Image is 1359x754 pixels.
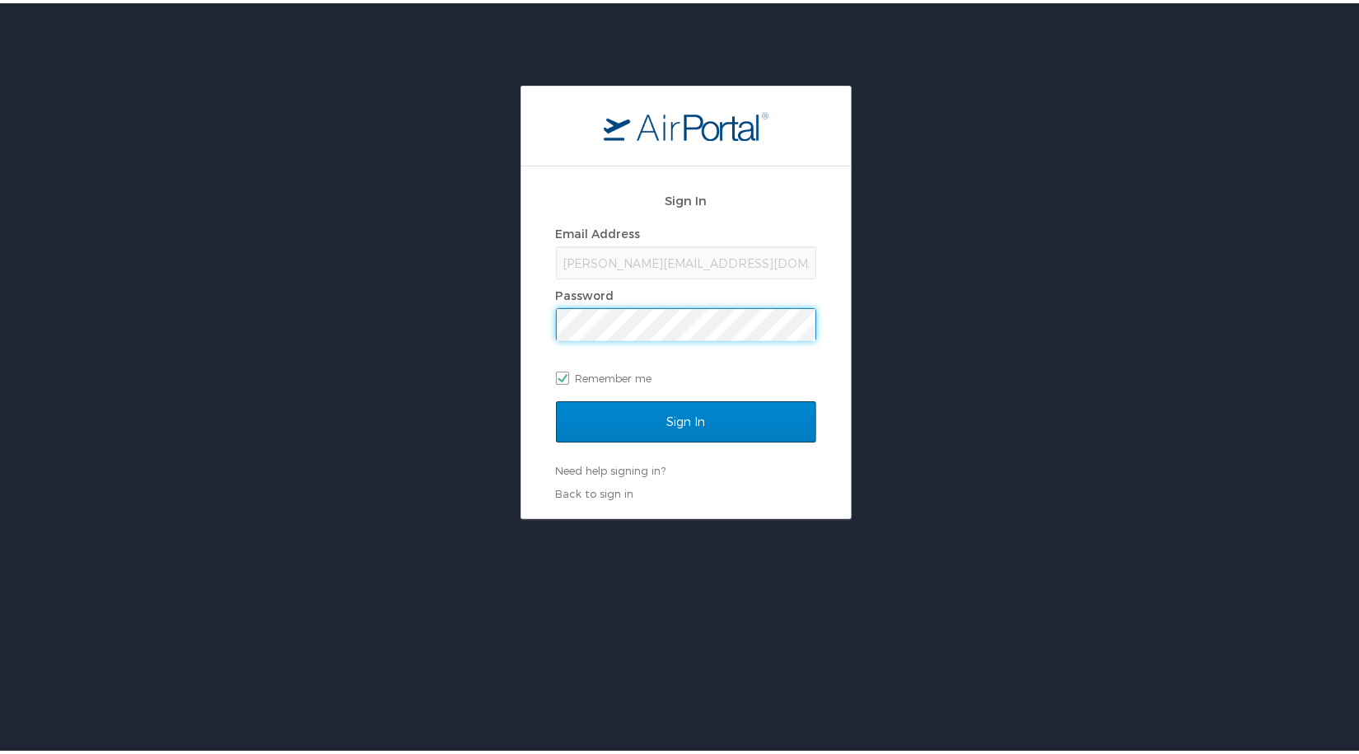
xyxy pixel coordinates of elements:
[556,398,816,439] input: Sign In
[556,484,634,497] a: Back to sign in
[604,108,768,138] img: logo
[556,363,816,387] label: Remember me
[556,223,641,237] label: Email Address
[556,461,666,474] a: Need help signing in?
[556,285,614,299] label: Password
[556,188,816,207] h2: Sign In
